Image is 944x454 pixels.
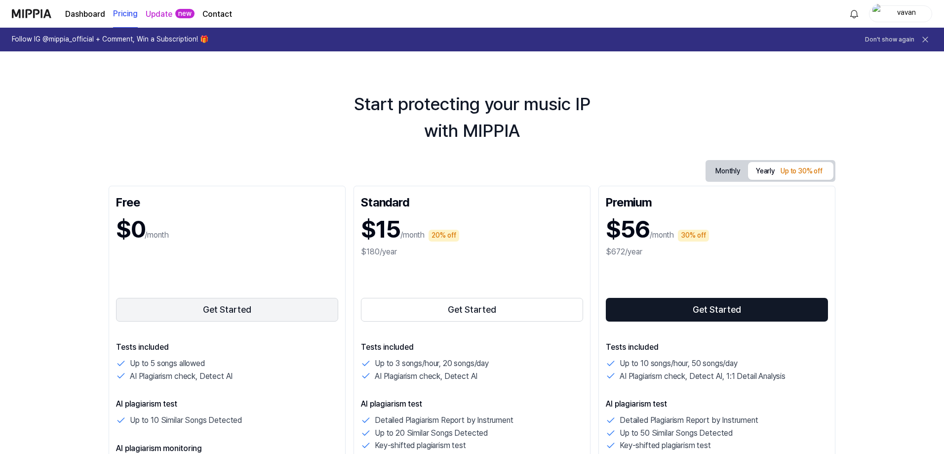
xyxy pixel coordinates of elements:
[620,370,786,383] p: AI Plagiarism check, Detect AI, 1:1 Detail Analysis
[872,4,884,24] img: profile
[606,398,828,410] p: AI plagiarism test
[606,296,828,324] a: Get Started
[678,230,709,242] div: 30% off
[361,398,583,410] p: AI plagiarism test
[606,298,828,322] button: Get Started
[113,0,138,28] a: Pricing
[606,341,828,353] p: Tests included
[361,246,583,258] div: $180/year
[429,230,459,242] div: 20% off
[375,370,477,383] p: AI Plagiarism check, Detect AI
[620,427,733,440] p: Up to 50 Similar Songs Detected
[130,414,242,427] p: Up to 10 Similar Songs Detected
[650,229,674,241] p: /month
[130,370,233,383] p: AI Plagiarism check, Detect AI
[12,35,208,44] h1: Follow IG @mippia_official + Comment, Win a Subscription! 🎁
[65,8,105,20] a: Dashboard
[708,164,748,179] button: Monthly
[146,8,172,20] a: Update
[887,8,926,19] div: vavan
[375,414,513,427] p: Detailed Plagiarism Report by Instrument
[620,414,758,427] p: Detailed Plagiarism Report by Instrument
[606,193,828,209] div: Premium
[116,213,145,246] h1: $0
[361,341,583,353] p: Tests included
[620,357,738,370] p: Up to 10 songs/hour, 50 songs/day
[375,427,488,440] p: Up to 20 Similar Songs Detected
[361,298,583,322] button: Get Started
[361,193,583,209] div: Standard
[375,439,466,452] p: Key-shifted plagiarism test
[375,357,489,370] p: Up to 3 songs/hour, 20 songs/day
[116,298,338,322] button: Get Started
[778,165,826,177] div: Up to 30% off
[748,162,833,180] button: Yearly
[116,296,338,324] a: Get Started
[620,439,711,452] p: Key-shifted plagiarism test
[116,341,338,353] p: Tests included
[361,213,400,246] h1: $15
[361,296,583,324] a: Get Started
[400,229,425,241] p: /month
[175,9,195,19] div: new
[130,357,205,370] p: Up to 5 songs allowed
[869,5,932,22] button: profilevavan
[116,398,338,410] p: AI plagiarism test
[145,229,169,241] p: /month
[865,36,914,44] button: Don't show again
[606,213,650,246] h1: $56
[848,8,860,20] img: 알림
[606,246,828,258] div: $672/year
[116,193,338,209] div: Free
[202,8,232,20] a: Contact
